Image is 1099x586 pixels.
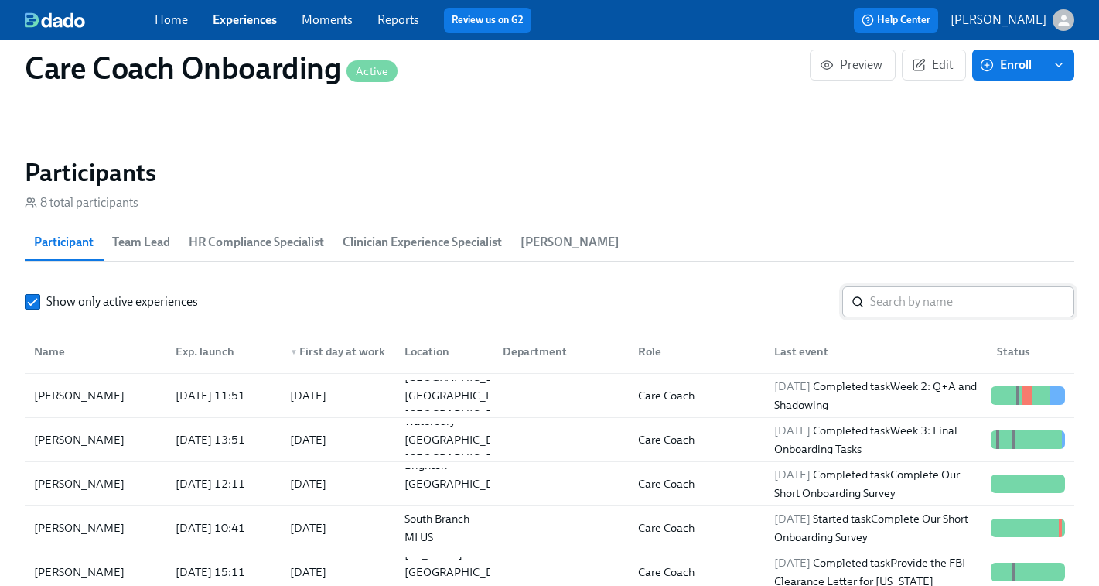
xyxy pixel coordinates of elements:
[810,50,896,81] button: Preview
[112,231,170,253] span: Team Lead
[632,563,761,581] div: Care Coach
[626,336,761,367] div: Role
[398,412,524,468] div: Waterbury [GEOGRAPHIC_DATA] [GEOGRAPHIC_DATA]
[25,50,398,87] h1: Care Coach Onboarding
[169,386,278,405] div: [DATE] 11:51
[377,12,419,27] a: Reports
[169,475,278,493] div: [DATE] 12:11
[392,336,491,367] div: Location
[25,418,1074,462] div: [PERSON_NAME][DATE] 13:51[DATE]Waterbury [GEOGRAPHIC_DATA] [GEOGRAPHIC_DATA]Care Coach[DATE] Comp...
[774,468,811,481] span: [DATE]
[25,12,155,28] a: dado
[290,348,298,356] span: ▼
[46,293,198,310] span: Show only active experiences
[902,50,966,81] button: Edit
[28,519,163,537] div: [PERSON_NAME]
[444,8,531,33] button: Review us on G2
[452,12,524,28] a: Review us on G2
[28,475,163,493] div: [PERSON_NAME]
[915,57,953,73] span: Edit
[28,342,163,361] div: Name
[398,509,491,547] div: South Branch MI US
[25,157,1074,188] h2: Participants
[774,556,811,570] span: [DATE]
[155,12,188,27] a: Home
[854,8,938,33] button: Help Center
[169,342,278,361] div: Exp. launch
[34,231,94,253] span: Participant
[774,423,811,437] span: [DATE]
[632,519,761,537] div: Care Coach
[346,66,398,77] span: Active
[25,462,1074,506] div: [PERSON_NAME][DATE] 12:11[DATE]Brighton [GEOGRAPHIC_DATA] [GEOGRAPHIC_DATA]Care Coach[DATE] Compl...
[768,377,985,414] div: Completed task Week 2: Q+A and Shadowing
[169,563,278,581] div: [DATE] 15:11
[290,519,326,537] div: [DATE]
[1043,50,1074,81] button: enroll
[632,430,761,449] div: Care Coach
[189,231,324,253] span: HR Compliance Specialist
[343,231,502,253] span: Clinician Experience Specialist
[290,386,326,405] div: [DATE]
[163,336,278,367] div: Exp. launch
[632,475,761,493] div: Care Coach
[490,336,626,367] div: Department
[28,430,163,449] div: [PERSON_NAME]
[520,231,619,253] span: [PERSON_NAME]
[985,336,1071,367] div: Status
[972,50,1043,81] button: Enroll
[290,563,326,581] div: [DATE]
[25,374,1074,418] div: [PERSON_NAME][DATE] 11:51[DATE][GEOGRAPHIC_DATA] [GEOGRAPHIC_DATA] [GEOGRAPHIC_DATA]Care Coach[DA...
[774,512,811,526] span: [DATE]
[870,286,1074,317] input: Search by name
[302,12,353,27] a: Moments
[28,336,163,367] div: Name
[632,342,761,361] div: Role
[762,336,985,367] div: Last event
[862,12,930,28] span: Help Center
[25,506,1074,550] div: [PERSON_NAME][DATE] 10:41[DATE]South Branch MI USCare Coach[DATE] Started taskComplete Our Short ...
[398,342,491,361] div: Location
[278,336,392,367] div: ▼First day at work
[290,475,326,493] div: [DATE]
[991,342,1071,361] div: Status
[398,456,524,512] div: Brighton [GEOGRAPHIC_DATA] [GEOGRAPHIC_DATA]
[768,465,985,502] div: Completed task Complete Our Short Onboarding Survey
[497,342,626,361] div: Department
[951,9,1074,31] button: [PERSON_NAME]
[983,57,1032,73] span: Enroll
[768,342,985,361] div: Last event
[290,430,326,449] div: [DATE]
[28,386,163,405] div: [PERSON_NAME]
[398,368,524,423] div: [GEOGRAPHIC_DATA] [GEOGRAPHIC_DATA] [GEOGRAPHIC_DATA]
[169,519,278,537] div: [DATE] 10:41
[768,421,985,458] div: Completed task Week 3: Final Onboarding Tasks
[774,379,811,393] span: [DATE]
[823,57,882,73] span: Preview
[25,12,85,28] img: dado
[951,12,1046,29] p: [PERSON_NAME]
[284,342,392,361] div: First day at work
[25,194,138,211] div: 8 total participants
[768,509,985,547] div: Started task Complete Our Short Onboarding Survey
[169,430,278,449] div: [DATE] 13:51
[632,386,761,405] div: Care Coach
[28,563,163,581] div: [PERSON_NAME]
[213,12,277,27] a: Experiences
